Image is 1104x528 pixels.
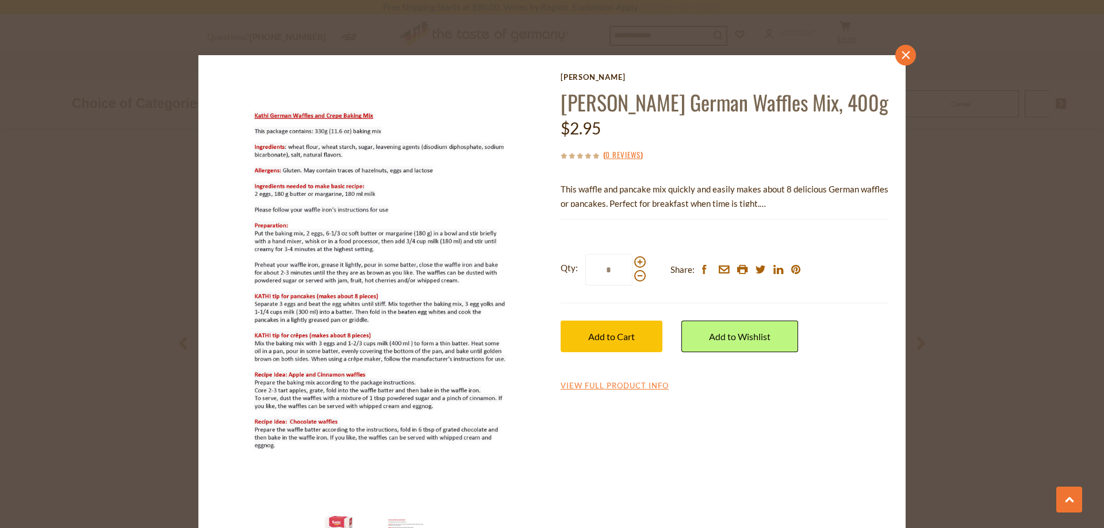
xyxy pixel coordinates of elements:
[603,149,643,160] span: ( )
[585,254,632,286] input: Qty:
[588,331,635,342] span: Add to Cart
[670,263,695,277] span: Share:
[561,118,601,138] span: $2.95
[561,321,662,352] button: Add to Cart
[561,72,888,82] a: [PERSON_NAME]
[561,381,669,391] a: View Full Product Info
[216,72,544,497] img: Kathi German Waffles Mix, 400g
[561,182,888,211] p: This waffle and pancake mix quickly and easily makes about 8 delicious German waffles or pancakes...
[605,149,641,161] a: 0 Reviews
[681,321,798,352] a: Add to Wishlist
[561,87,888,117] a: [PERSON_NAME] German Waffles Mix, 400g
[561,261,578,275] strong: Qty:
